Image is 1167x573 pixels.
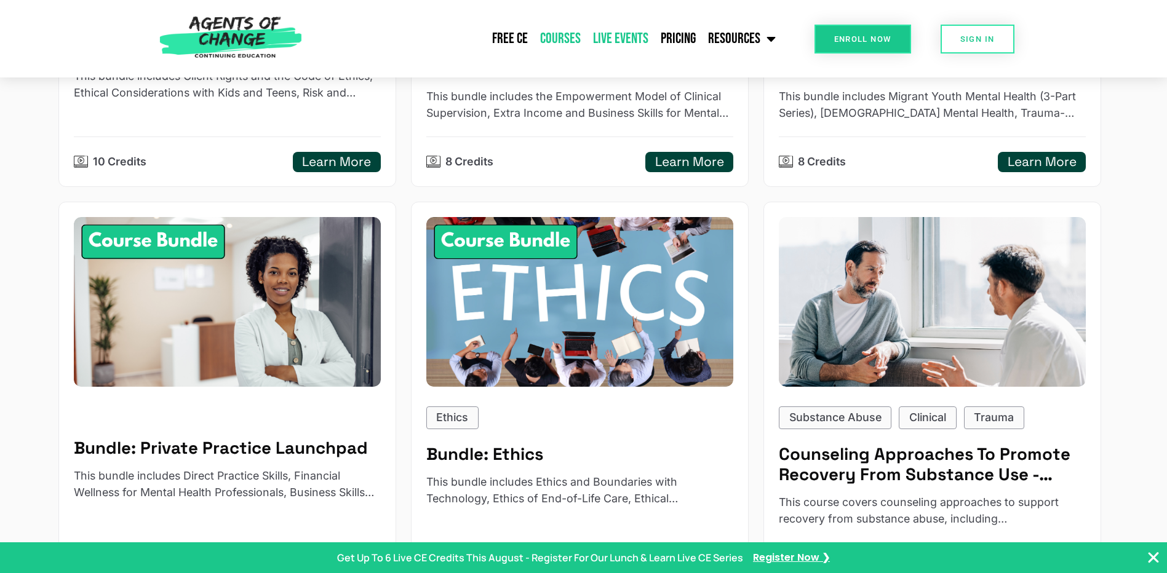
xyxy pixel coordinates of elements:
[74,468,381,500] p: This bundle includes Direct Practice Skills, Financial Wellness for Mental Health Professionals, ...
[941,25,1014,53] a: SIGN IN
[426,474,734,507] p: This bundle includes Ethics and Boundaries with Technology, Ethics of End-of-Life Care, Ethical C...
[426,89,734,121] p: This bundle includes the Empowerment Model of Clinical Supervision, Extra Income and Business Ski...
[534,23,587,54] a: Courses
[74,438,381,458] h5: Bundle: Private Practice Launchpad
[302,154,371,170] h5: Learn More
[426,217,734,387] img: Ethics - 8 Credit CE Bundle
[779,217,1086,387] img: Counseling Approaches To Promote Recovery From Substance Use (5 General CE Credit) - Reading Based
[93,154,146,170] p: 10 Credits
[1008,154,1077,170] h5: Learn More
[74,217,381,387] img: Private Practice Launchpad - 8 Credit CE Bundle
[1146,550,1161,565] button: Close Banner
[815,25,911,53] a: Enroll Now
[909,409,946,426] p: Clinical
[974,409,1014,426] p: Trauma
[798,154,846,170] p: 8 Credits
[337,550,743,565] p: Get Up To 6 Live CE Credits This August - Register For Our Lunch & Learn Live CE Series
[779,89,1086,121] p: This bundle includes Migrant Youth Mental Health (3-Part Series), Native American Mental Health, ...
[426,444,734,464] h5: Bundle: Ethics
[702,23,782,54] a: Resources
[655,154,724,170] h5: Learn More
[655,23,702,54] a: Pricing
[834,35,891,43] span: Enroll Now
[74,68,381,101] p: This bundle includes Client Rights and the Code of Ethics, Ethical Considerations with Kids and T...
[308,23,782,54] nav: Menu
[486,23,534,54] a: Free CE
[960,35,995,43] span: SIGN IN
[445,154,493,170] p: 8 Credits
[753,550,830,566] a: Register Now ❯
[587,23,655,54] a: Live Events
[779,494,1086,527] p: This course covers counseling approaches to support recovery from substance abuse, including harm...
[789,409,882,426] p: Substance Abuse
[779,444,1086,484] h5: Counseling Approaches To Promote Recovery From Substance Use - Reading Based
[436,409,468,426] p: Ethics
